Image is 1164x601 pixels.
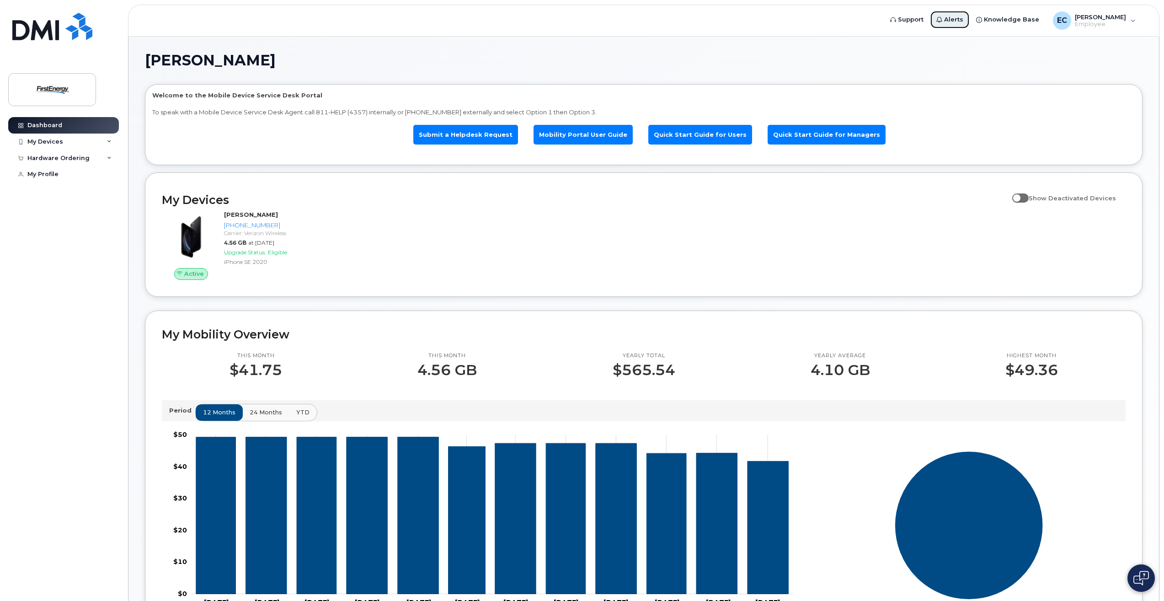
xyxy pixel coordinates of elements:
tspan: $10 [173,558,187,566]
h2: My Mobility Overview [162,327,1126,341]
a: Active[PERSON_NAME][PHONE_NUMBER]Carrier: Verizon Wireless4.56 GBat [DATE]Upgrade Status:Eligible... [162,210,395,280]
span: Eligible [268,249,287,256]
span: Upgrade Status: [224,249,266,256]
p: $565.54 [613,362,675,378]
p: Period [169,406,195,415]
img: image20231002-3703462-2fle3a.jpeg [169,215,213,259]
span: Show Deactivated Devices [1029,194,1116,202]
span: Active [184,269,204,278]
img: Open chat [1133,571,1149,585]
p: 4.10 GB [811,362,870,378]
strong: [PERSON_NAME] [224,211,278,218]
tspan: $20 [173,526,187,534]
a: Submit a Helpdesk Request [413,125,518,145]
span: 24 months [250,408,282,417]
p: 4.56 GB [417,362,477,378]
p: This month [230,352,282,360]
span: YTD [296,408,310,417]
div: iPhone SE 2020 [224,258,391,266]
g: Series [895,451,1043,600]
tspan: $0 [178,590,187,598]
h2: My Devices [162,193,1008,207]
p: Welcome to the Mobile Device Service Desk Portal [152,91,1135,100]
p: Yearly total [613,352,675,360]
p: Yearly average [811,352,870,360]
g: 740-512-6081 [196,437,789,595]
tspan: $40 [173,462,187,471]
tspan: $50 [173,431,187,439]
span: at [DATE] [248,239,274,246]
div: [PHONE_NUMBER] [224,221,391,230]
p: To speak with a Mobile Device Service Desk Agent call 811-HELP (4357) internally or [PHONE_NUMBER... [152,108,1135,117]
span: 4.56 GB [224,239,246,246]
p: $41.75 [230,362,282,378]
div: Carrier: Verizon Wireless [224,229,391,237]
tspan: $30 [173,494,187,503]
p: This month [417,352,477,360]
input: Show Deactivated Devices [1012,189,1020,197]
a: Quick Start Guide for Users [648,125,752,145]
p: $49.36 [1005,362,1058,378]
span: [PERSON_NAME] [145,54,276,67]
p: Highest month [1005,352,1058,360]
a: Mobility Portal User Guide [534,125,633,145]
a: Quick Start Guide for Managers [768,125,886,145]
